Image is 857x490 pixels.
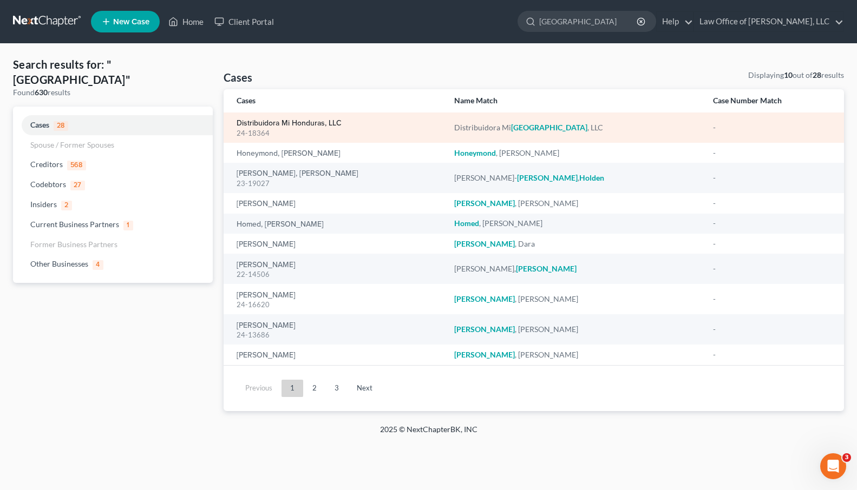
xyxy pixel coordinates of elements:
a: [PERSON_NAME] [237,200,296,208]
div: - [713,198,831,209]
a: Codebtors27 [13,175,213,195]
div: , [PERSON_NAME] [454,148,696,158]
div: , [PERSON_NAME] [454,324,696,335]
span: Cases [30,120,49,129]
span: 27 [70,181,85,190]
a: [PERSON_NAME] [237,241,296,248]
em: [PERSON_NAME] [454,239,515,248]
a: Distribuidora Mi Honduras, LLC [237,120,342,127]
div: [PERSON_NAME]- , [454,173,696,183]
div: - [713,173,831,183]
span: 1 [123,221,133,230]
a: Next [348,380,381,397]
a: Honeymond, [PERSON_NAME] [237,150,341,157]
div: , Dara [454,239,696,249]
a: Home [163,12,209,31]
iframe: Intercom live chat [820,453,846,479]
div: - [713,294,831,304]
span: New Case [113,18,149,26]
a: Former Business Partners [13,235,213,254]
div: 2025 © NextChapterBK, INC [120,424,737,443]
div: Distribuidora Mi , LLC [454,122,696,133]
span: Codebtors [30,180,66,189]
em: [PERSON_NAME] [516,264,577,273]
a: [PERSON_NAME] [237,322,296,329]
a: Other Businesses4 [13,254,213,274]
div: , [PERSON_NAME] [454,294,696,304]
a: Cases28 [13,115,213,135]
a: Homed, [PERSON_NAME] [237,221,324,228]
em: [PERSON_NAME] [454,294,515,303]
div: , [PERSON_NAME] [454,198,696,209]
div: 23-19027 [237,178,437,189]
em: [GEOGRAPHIC_DATA] [511,123,587,132]
div: - [713,239,831,249]
a: Current Business Partners1 [13,215,213,235]
div: [PERSON_NAME], [454,263,696,274]
span: Current Business Partners [30,220,119,229]
strong: 630 [35,88,48,97]
a: 3 [326,380,348,397]
span: 568 [67,161,86,170]
a: 2 [304,380,325,397]
a: Spouse / Former Spouses [13,135,213,155]
strong: 28 [813,70,821,80]
em: Homed [454,218,479,228]
div: 24-16620 [237,300,437,310]
a: Help [657,12,693,31]
div: - [713,349,831,360]
div: 24-18364 [237,128,437,138]
div: Found results [13,87,213,98]
div: - [713,324,831,335]
div: , [PERSON_NAME] [454,349,696,360]
a: [PERSON_NAME] [237,352,296,359]
em: Holden [579,173,604,182]
div: 24-13686 [237,330,437,340]
th: Case Number Match [704,89,844,112]
th: Cases [224,89,446,112]
em: Honeymond [454,148,496,157]
a: [PERSON_NAME] [237,292,296,299]
em: [PERSON_NAME] [454,350,515,359]
input: Search by name... [539,11,638,31]
span: Creditors [30,160,63,169]
a: 1 [282,380,303,397]
span: 3 [842,453,851,462]
div: - [713,122,831,133]
div: - [713,218,831,229]
span: Other Businesses [30,259,88,268]
a: Client Portal [209,12,279,31]
span: 28 [54,121,68,131]
em: [PERSON_NAME] [454,325,515,334]
span: 4 [93,260,103,270]
a: [PERSON_NAME], [PERSON_NAME] [237,170,358,177]
span: Former Business Partners [30,240,117,249]
em: [PERSON_NAME] [517,173,578,182]
a: Law Office of [PERSON_NAME], LLC [694,12,843,31]
em: [PERSON_NAME] [454,198,515,208]
span: Spouse / Former Spouses [30,140,114,149]
a: Creditors568 [13,155,213,175]
div: - [713,263,831,274]
div: 22-14506 [237,269,437,280]
a: Insiders2 [13,195,213,215]
a: [PERSON_NAME] [237,261,296,269]
div: Displaying out of results [748,70,844,81]
div: - [713,148,831,158]
span: 2 [61,201,72,210]
h4: Search results for: "[GEOGRAPHIC_DATA]" [13,57,213,87]
span: Insiders [30,200,57,209]
h4: Cases [224,70,253,85]
div: , [PERSON_NAME] [454,218,696,229]
strong: 10 [784,70,793,80]
th: Name Match [446,89,704,112]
